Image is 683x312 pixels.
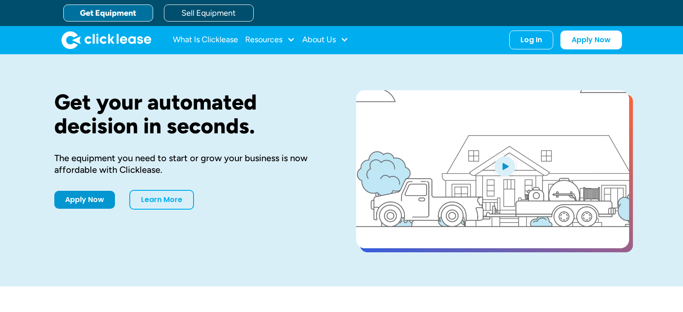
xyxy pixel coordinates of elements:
img: Blue play button logo on a light blue circular background [493,154,517,179]
img: Clicklease logo [62,31,151,49]
a: Learn More [129,190,194,210]
div: About Us [302,31,348,49]
a: What Is Clicklease [173,31,238,49]
a: Sell Equipment [164,4,254,22]
div: Log In [520,35,542,44]
a: Apply Now [560,31,622,49]
div: The equipment you need to start or grow your business is now affordable with Clicklease. [54,152,327,176]
div: Resources [245,31,295,49]
a: Apply Now [54,191,115,209]
a: open lightbox [356,90,629,248]
a: home [62,31,151,49]
a: Get Equipment [63,4,153,22]
h1: Get your automated decision in seconds. [54,90,327,138]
